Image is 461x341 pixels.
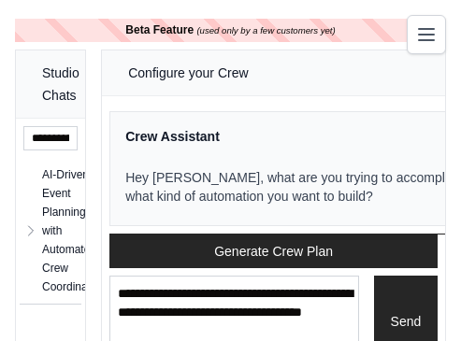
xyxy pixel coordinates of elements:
iframe: Chat Widget [367,251,461,341]
div: Configure your Crew [128,62,248,84]
i: (used only by a few customers yet) [196,25,335,36]
button: Generate Crew Plan [109,234,438,268]
div: Studio Chats [42,62,79,107]
b: Beta Feature [125,23,194,36]
button: Toggle navigation [407,15,446,54]
div: AI-Driven Event Planning with Automated Crew Coordination [42,165,106,296]
a: AI-Driven Event Planning with Automated Crew Coordination [38,165,106,296]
